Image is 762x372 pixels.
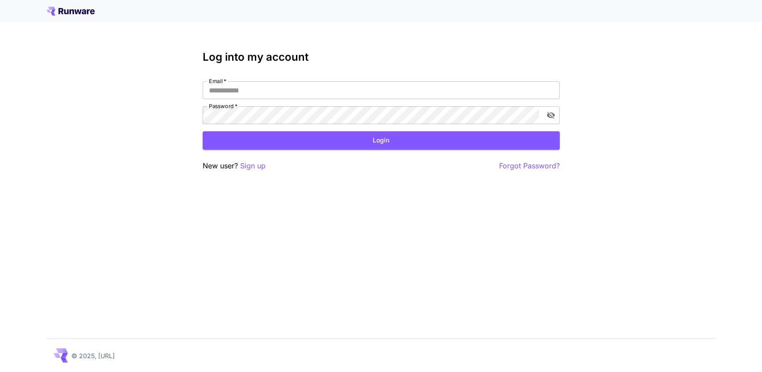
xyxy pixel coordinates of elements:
[71,351,115,360] p: © 2025, [URL]
[203,160,266,171] p: New user?
[209,77,226,85] label: Email
[240,160,266,171] button: Sign up
[203,131,560,150] button: Login
[543,107,559,123] button: toggle password visibility
[499,160,560,171] button: Forgot Password?
[203,51,560,63] h3: Log into my account
[209,102,237,110] label: Password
